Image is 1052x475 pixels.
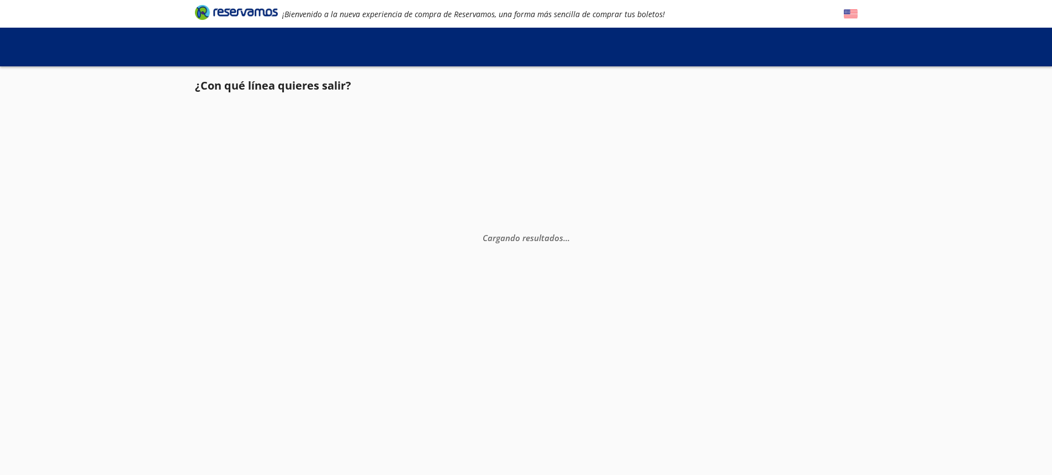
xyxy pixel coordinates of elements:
button: English [844,7,858,21]
i: Brand Logo [195,4,278,20]
p: ¿Con qué línea quieres salir? [195,77,351,94]
span: . [568,232,570,243]
span: . [565,232,568,243]
a: Brand Logo [195,4,278,24]
span: . [563,232,565,243]
em: ¡Bienvenido a la nueva experiencia de compra de Reservamos, una forma más sencilla de comprar tus... [282,9,665,19]
em: Cargando resultados [483,232,570,243]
